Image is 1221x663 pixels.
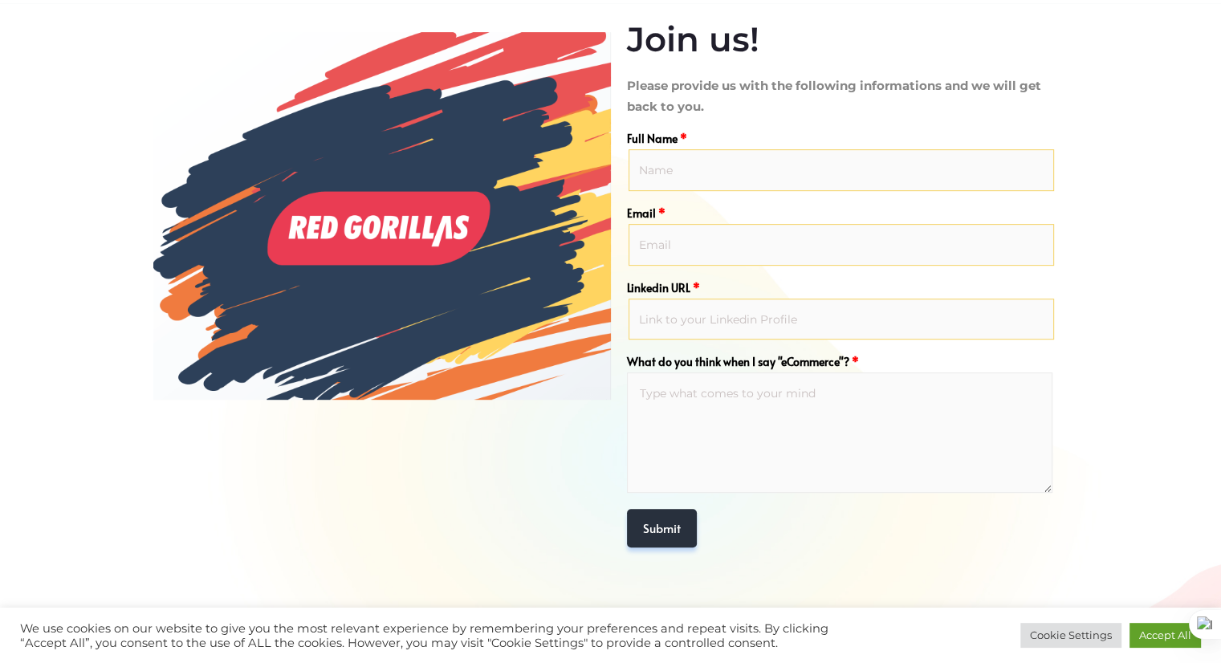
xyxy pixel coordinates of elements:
span: Submit [643,519,681,536]
div: We use cookies on our website to give you the most relevant experience by remembering your prefer... [20,621,847,650]
strong: Please provide us with the following informations and we will get back to you. [627,78,1041,114]
a: Accept All [1129,623,1201,648]
input: Link to your Linkedin Profile [629,299,1054,340]
input: Name [629,149,1054,191]
input: Email [629,224,1054,266]
button: Submit [627,509,697,547]
a: Cookie Settings [1020,623,1121,648]
h2: Join us! [627,19,1052,59]
img: About Us! [153,32,611,400]
label: What do you think when I say "eCommerce"? [627,356,1052,368]
label: Linkedin URL [627,282,1052,295]
label: Email [627,207,1052,220]
label: Full Name [627,132,1052,145]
